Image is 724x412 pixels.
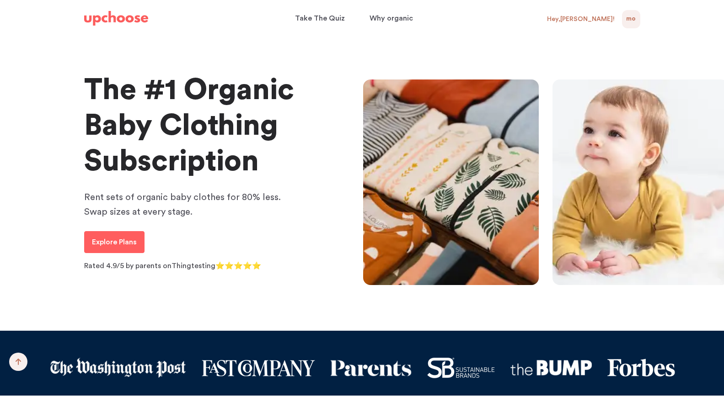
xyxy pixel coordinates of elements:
[370,10,413,27] span: Why organic
[295,11,345,26] p: Take The Quiz
[607,358,676,378] img: Forbes logo
[49,357,186,379] img: Washington post logo
[370,10,416,27] a: Why organic
[84,190,304,219] p: Rent sets of organic baby clothes for 80% less. Swap sizes at every stage.
[215,262,261,269] span: ⭐⭐⭐⭐⭐
[84,11,148,26] img: UpChoose
[330,359,412,377] img: Parents logo
[626,14,636,25] span: MO
[172,262,215,269] a: Thingtesting
[84,9,148,28] a: UpChoose
[201,359,315,377] img: logo fast company
[295,10,348,27] a: Take The Quiz
[510,359,592,376] img: the Bump logo
[363,79,539,285] img: Gorgeous organic baby clothes with intricate prints and designs, neatly folded on a table
[84,231,145,253] a: Explore Plans
[547,15,615,23] div: Hey, [PERSON_NAME] !
[427,357,495,379] img: Sustainable brands logo
[84,262,172,269] span: Rated 4.9/5 by parents on
[84,75,294,176] span: The #1 Organic Baby Clothing Subscription
[92,237,137,248] p: Explore Plans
